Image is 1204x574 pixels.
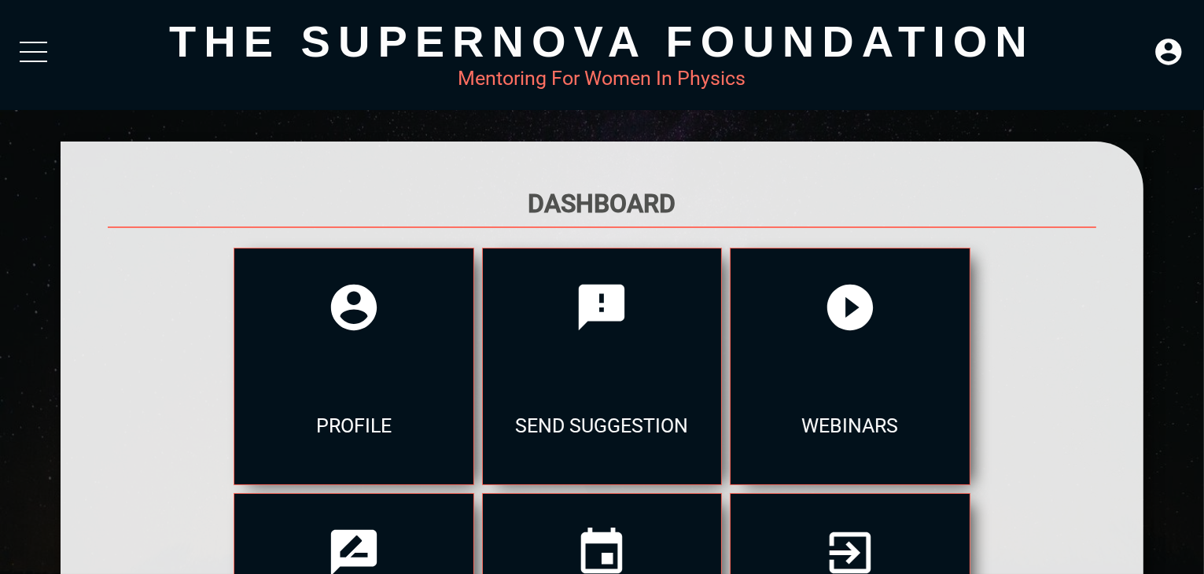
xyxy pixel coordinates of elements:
[234,366,473,484] div: profile
[61,16,1144,67] div: The Supernova Foundation
[483,366,721,484] div: send suggestion
[108,189,1097,219] h1: Dashboard
[61,67,1144,90] div: Mentoring For Women In Physics
[731,366,969,484] div: webinars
